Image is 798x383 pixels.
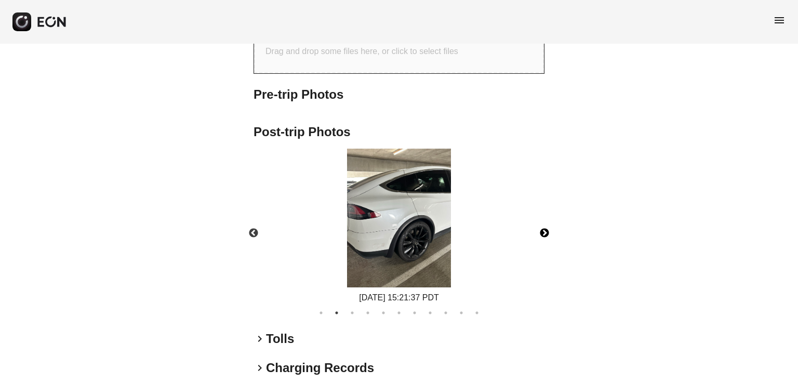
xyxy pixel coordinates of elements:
button: 7 [409,308,420,318]
button: Next [526,215,563,252]
span: keyboard_arrow_right [254,362,266,374]
button: Previous [235,215,272,252]
h2: Post-trip Photos [254,124,544,140]
button: 10 [456,308,467,318]
p: Drag and drop some files here, or click to select files [265,45,458,58]
button: 4 [363,308,373,318]
img: https://fastfleet.me/rails/active_storage/blobs/redirect/eyJfcmFpbHMiOnsibWVzc2FnZSI6IkJBaHBBNjB3... [347,149,451,287]
span: keyboard_arrow_right [254,333,266,345]
button: 6 [394,308,404,318]
button: 5 [378,308,389,318]
div: [DATE] 15:21:37 PDT [347,292,451,304]
button: 9 [441,308,451,318]
button: 2 [331,308,342,318]
span: menu [773,14,786,27]
button: 1 [316,308,326,318]
h2: Pre-trip Photos [254,86,544,103]
h2: Tolls [266,331,294,347]
button: 8 [425,308,435,318]
h2: Charging Records [266,360,374,376]
button: 3 [347,308,357,318]
button: 11 [472,308,482,318]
